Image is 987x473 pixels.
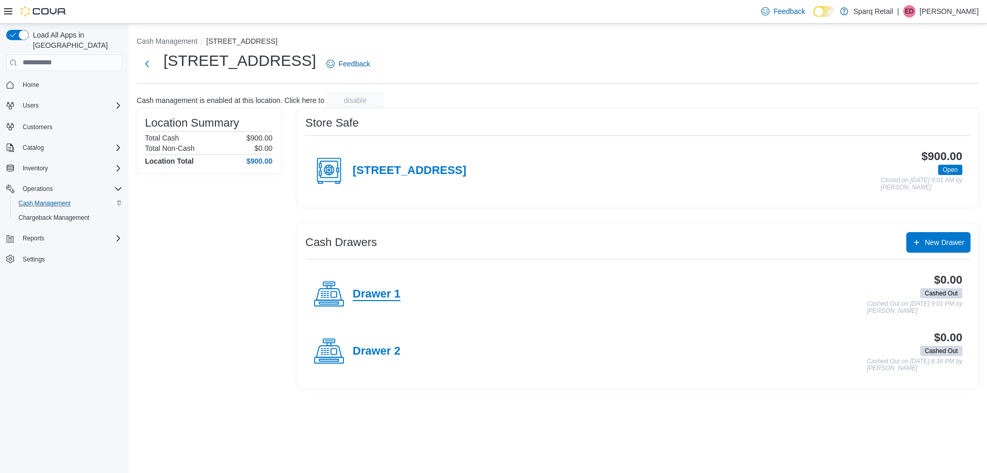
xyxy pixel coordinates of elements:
[21,6,67,16] img: Cova
[305,117,359,129] h3: Store Safe
[853,5,893,17] p: Sparq Retail
[19,99,122,112] span: Users
[353,164,466,178] h4: [STREET_ADDRESS]
[19,162,122,174] span: Inventory
[206,37,277,45] button: [STREET_ADDRESS]
[19,142,48,154] button: Catalog
[23,81,39,89] span: Home
[163,50,316,71] h1: [STREET_ADDRESS]
[23,101,39,110] span: Users
[2,182,126,196] button: Operations
[23,234,44,242] span: Reports
[137,36,979,48] nav: An example of EuiBreadcrumbs
[19,121,57,133] a: Customers
[23,123,52,131] span: Customers
[19,79,43,91] a: Home
[29,30,122,50] span: Load All Apps in [GEOGRAPHIC_DATA]
[881,177,962,191] p: Closed on [DATE] 9:01 AM by [PERSON_NAME]
[246,157,272,165] h4: $900.00
[326,92,384,109] button: disable
[897,5,899,17] p: |
[19,253,122,266] span: Settings
[14,212,122,224] span: Chargeback Management
[23,164,48,172] span: Inventory
[339,59,370,69] span: Feedback
[2,77,126,92] button: Home
[344,95,367,106] span: disable
[322,54,374,74] a: Feedback
[19,183,122,195] span: Operations
[23,255,45,264] span: Settings
[2,141,126,155] button: Catalog
[305,236,377,249] h3: Cash Drawers
[14,212,94,224] a: Chargeback Management
[757,1,809,22] a: Feedback
[137,96,324,104] p: Cash management is enabled at this location. Click here to
[19,232,48,244] button: Reports
[23,144,44,152] span: Catalog
[906,232,971,253] button: New Drawer
[2,98,126,113] button: Users
[23,185,53,193] span: Operations
[137,37,197,45] button: Cash Management
[145,157,194,165] h4: Location Total
[246,134,272,142] p: $900.00
[938,165,962,175] span: Open
[920,346,962,356] span: Cashed Out
[145,144,195,152] h6: Total Non-Cash
[353,288,400,301] h4: Drawer 1
[920,288,962,299] span: Cashed Out
[353,345,400,358] h4: Drawer 2
[145,117,239,129] h3: Location Summary
[920,5,979,17] p: [PERSON_NAME]
[922,150,962,163] h3: $900.00
[943,165,958,174] span: Open
[254,144,272,152] p: $0.00
[19,253,49,266] a: Settings
[774,6,805,16] span: Feedback
[19,183,57,195] button: Operations
[19,78,122,91] span: Home
[2,231,126,246] button: Reports
[903,5,916,17] div: Emily Driver
[14,197,122,209] span: Cash Management
[19,162,52,174] button: Inventory
[19,142,122,154] span: Catalog
[2,161,126,176] button: Inventory
[905,5,914,17] span: ED
[137,54,157,74] button: Next
[813,6,835,17] input: Dark Mode
[934,331,962,344] h3: $0.00
[925,346,958,356] span: Cashed Out
[2,119,126,134] button: Customers
[14,197,75,209] a: Cash Management
[6,73,122,293] nav: Complex example
[145,134,179,142] h6: Total Cash
[19,99,43,112] button: Users
[10,196,126,211] button: Cash Management
[19,214,89,222] span: Chargeback Management
[867,301,962,314] p: Cashed Out on [DATE] 9:01 PM by [PERSON_NAME]
[19,199,70,207] span: Cash Management
[19,232,122,244] span: Reports
[925,237,964,248] span: New Drawer
[867,358,962,372] p: Cashed Out on [DATE] 8:38 PM by [PERSON_NAME]
[934,274,962,286] h3: $0.00
[925,289,958,298] span: Cashed Out
[19,120,122,133] span: Customers
[2,252,126,267] button: Settings
[10,211,126,225] button: Chargeback Management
